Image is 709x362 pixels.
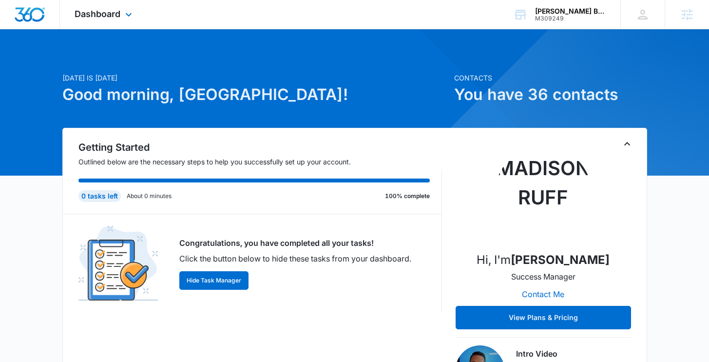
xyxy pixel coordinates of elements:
[75,9,120,19] span: Dashboard
[127,192,172,201] p: About 0 minutes
[16,16,23,23] img: logo_orange.svg
[385,192,430,201] p: 100% complete
[179,271,249,290] button: Hide Task Manager
[25,25,107,33] div: Domain: [DOMAIN_NAME]
[16,25,23,33] img: website_grey.svg
[535,7,606,15] div: account name
[62,73,448,83] p: [DATE] is [DATE]
[516,348,631,360] h3: Intro Video
[511,253,610,267] strong: [PERSON_NAME]
[456,306,631,329] button: View Plans & Pricing
[78,190,121,202] div: 0 tasks left
[78,140,442,155] h2: Getting Started
[37,58,87,64] div: Domain Overview
[62,83,448,106] h1: Good morning, [GEOGRAPHIC_DATA]!
[477,251,610,269] p: Hi, I'm
[179,253,411,264] p: Click the button below to hide these tasks from your dashboard.
[108,58,164,64] div: Keywords by Traffic
[535,15,606,22] div: account id
[78,157,442,167] p: Outlined below are the necessary steps to help you successfully set up your account.
[454,83,647,106] h1: You have 36 contacts
[621,138,633,150] button: Toggle Collapse
[97,57,105,64] img: tab_keywords_by_traffic_grey.svg
[495,146,592,243] img: Madison Ruff
[511,271,575,282] p: Success Manager
[27,16,48,23] div: v 4.0.25
[26,57,34,64] img: tab_domain_overview_orange.svg
[454,73,647,83] p: Contacts
[512,282,574,306] button: Contact Me
[179,237,411,249] p: Congratulations, you have completed all your tasks!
